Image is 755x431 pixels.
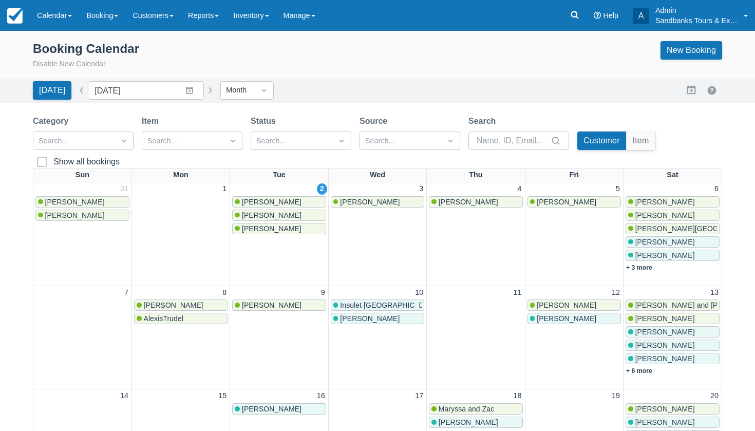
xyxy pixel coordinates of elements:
a: [PERSON_NAME] [626,403,720,415]
span: Dropdown icon [336,136,347,146]
span: [PERSON_NAME] [537,198,596,206]
a: AlexisTrudel [134,313,228,324]
a: 13 [708,287,721,298]
a: + 6 more [626,367,652,374]
span: [PERSON_NAME] [537,301,596,309]
span: Help [603,11,618,20]
a: [PERSON_NAME] [35,210,129,221]
span: [PERSON_NAME] [439,418,498,426]
span: [PERSON_NAME] [340,198,400,206]
p: Sandbanks Tours & Experiences [655,15,738,26]
a: 20 [708,390,721,402]
a: 6 [712,183,721,195]
span: [PERSON_NAME] [242,224,301,233]
a: 5 [614,183,622,195]
input: Name, ID, Email... [477,132,549,150]
a: [PERSON_NAME] [35,196,129,208]
a: Fri [568,168,581,182]
a: [PERSON_NAME] [232,403,326,415]
a: [PERSON_NAME] [331,196,424,208]
a: [PERSON_NAME][GEOGRAPHIC_DATA] [626,223,720,234]
a: Tue [271,168,288,182]
a: [PERSON_NAME] and [PERSON_NAME] [626,299,720,311]
img: checkfront-main-nav-mini-logo.png [7,8,23,24]
a: 19 [610,390,622,402]
a: 9 [319,287,327,298]
span: [PERSON_NAME] [635,251,695,259]
span: Dropdown icon [119,136,129,146]
a: Insulet [GEOGRAPHIC_DATA] [331,299,424,311]
a: [PERSON_NAME] [232,196,326,208]
a: New Booking [660,41,722,60]
span: [PERSON_NAME] [45,198,105,206]
a: [PERSON_NAME] [626,340,720,351]
a: 12 [610,287,622,298]
a: Mon [171,168,191,182]
span: [PERSON_NAME] [635,418,695,426]
span: [PERSON_NAME] [635,238,695,246]
span: Dropdown icon [228,136,238,146]
a: [PERSON_NAME] [626,313,720,324]
span: [PERSON_NAME] [242,405,301,413]
span: [PERSON_NAME] [242,211,301,219]
div: Month [226,85,250,96]
label: Category [33,115,72,127]
span: [PERSON_NAME] [242,198,301,206]
a: 8 [220,287,229,298]
a: Sat [665,168,680,182]
a: Wed [368,168,387,182]
button: Disable New Calendar [33,59,106,70]
a: [PERSON_NAME] [626,196,720,208]
a: 10 [413,287,425,298]
span: [PERSON_NAME] [635,354,695,363]
label: Item [142,115,163,127]
a: [PERSON_NAME] [429,196,522,208]
a: 7 [122,287,130,298]
span: [PERSON_NAME] [45,211,105,219]
a: 2 [317,183,327,195]
span: Dropdown icon [445,136,456,146]
a: 4 [516,183,524,195]
a: 18 [512,390,524,402]
span: Dropdown icon [259,85,269,96]
span: [PERSON_NAME] [635,341,695,349]
span: [PERSON_NAME] [537,314,596,323]
a: 3 [417,183,425,195]
a: 1 [220,183,229,195]
span: [PERSON_NAME] [340,314,400,323]
a: Thu [467,168,484,182]
i: Help [594,12,601,19]
a: 15 [216,390,229,402]
span: [PERSON_NAME] [242,301,301,309]
label: Status [251,115,280,127]
a: 31 [118,183,130,195]
a: [PERSON_NAME] [331,313,424,324]
a: [PERSON_NAME] [527,196,621,208]
a: [PERSON_NAME] [626,236,720,248]
div: Booking Calendar [33,41,139,57]
a: 14 [118,390,130,402]
a: 17 [413,390,425,402]
div: Show all bookings [53,157,120,167]
label: Search [468,115,500,127]
span: [PERSON_NAME] [635,211,695,219]
a: + 3 more [626,264,652,271]
a: [PERSON_NAME] [626,250,720,261]
a: [PERSON_NAME] [232,223,326,234]
a: [PERSON_NAME] [527,299,621,311]
a: Maryssa and Zac [429,403,522,415]
a: [PERSON_NAME] [232,210,326,221]
a: [PERSON_NAME] [429,417,522,428]
label: Source [360,115,391,127]
button: Item [627,132,655,150]
p: Admin [655,5,738,15]
span: Maryssa and Zac [439,405,494,413]
span: Insulet [GEOGRAPHIC_DATA] [340,301,439,309]
a: [PERSON_NAME] [134,299,228,311]
input: Date [88,81,204,100]
a: [PERSON_NAME] [626,326,720,338]
a: 11 [512,287,524,298]
a: [PERSON_NAME] [626,417,720,428]
a: [PERSON_NAME] [527,313,621,324]
button: [DATE] [33,81,71,100]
